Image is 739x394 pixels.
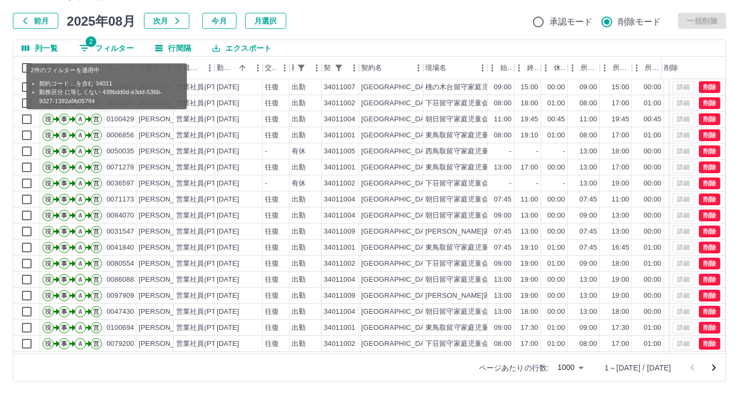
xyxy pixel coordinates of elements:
[514,57,541,79] div: 終業
[176,275,232,285] div: 営業社員(PT契約)
[361,259,435,269] div: [GEOGRAPHIC_DATA]
[361,211,435,221] div: [GEOGRAPHIC_DATA]
[494,227,512,237] div: 07:45
[265,211,279,221] div: 往復
[93,260,100,267] text: 営
[176,57,202,79] div: 社員区分
[292,243,306,253] div: 出勤
[139,227,197,237] div: [PERSON_NAME]
[45,180,51,187] text: 現
[61,132,67,139] text: 事
[61,115,67,123] text: 事
[547,227,565,237] div: 00:00
[703,357,725,378] button: 次のページへ
[547,82,565,92] div: 00:00
[547,259,565,269] div: 01:00
[217,195,239,205] div: [DATE]
[644,114,661,125] div: 00:45
[645,57,662,79] div: 所定休憩
[612,179,629,189] div: 19:00
[217,57,235,79] div: 勤務日
[361,82,435,92] div: [GEOGRAPHIC_DATA]
[93,164,100,171] text: 営
[93,148,100,155] text: 営
[664,57,678,79] div: 削除
[509,179,512,189] div: -
[292,82,306,92] div: 出勤
[612,130,629,141] div: 17:00
[581,57,598,79] div: 所定開始
[176,130,232,141] div: 営業社員(PT契約)
[289,57,322,79] div: 勤務区分
[547,98,565,109] div: 01:00
[547,211,565,221] div: 00:00
[292,211,306,221] div: 出勤
[494,195,512,205] div: 07:45
[563,179,565,189] div: -
[39,79,174,88] li: 契約コード ...を含む 34011
[265,82,279,92] div: 往復
[45,132,51,139] text: 現
[217,114,239,125] div: [DATE]
[612,163,629,173] div: 17:00
[425,227,519,237] div: [PERSON_NAME]家庭児童会
[277,60,293,76] button: メニュー
[139,146,197,157] div: [PERSON_NAME]
[139,243,197,253] div: [PERSON_NAME]
[217,227,239,237] div: [DATE]
[324,211,355,221] div: 34011004
[521,82,538,92] div: 15:00
[361,243,435,253] div: [GEOGRAPHIC_DATA]
[294,60,309,75] div: 1件のフィルターを適用中
[265,243,279,253] div: 往復
[265,146,267,157] div: -
[644,130,661,141] div: 01:00
[217,259,239,269] div: [DATE]
[541,57,568,79] div: 休憩
[93,228,100,235] text: 営
[580,163,597,173] div: 13:00
[699,129,720,141] button: 削除
[77,196,83,203] text: Ａ
[324,243,355,253] div: 34011001
[217,179,239,189] div: [DATE]
[612,98,629,109] div: 17:00
[45,244,51,251] text: 現
[106,146,134,157] div: 0050035
[494,130,512,141] div: 08:00
[644,179,661,189] div: 00:00
[61,244,67,251] text: 事
[176,259,232,269] div: 営業社員(PT契約)
[106,179,134,189] div: 0036597
[292,275,306,285] div: 出勤
[361,130,435,141] div: [GEOGRAPHIC_DATA]
[61,260,67,267] text: 事
[547,195,565,205] div: 00:00
[521,259,538,269] div: 19:00
[309,60,325,76] button: メニュー
[361,195,435,205] div: [GEOGRAPHIC_DATA]
[93,115,100,123] text: 営
[494,211,512,221] div: 09:00
[425,114,489,125] div: 朝日留守家庭児童会
[612,82,629,92] div: 15:00
[324,275,355,285] div: 34011004
[106,243,134,253] div: 0041840
[612,243,629,253] div: 16:45
[215,57,263,79] div: 勤務日
[699,242,720,253] button: 削除
[425,179,489,189] div: 下荘留守家庭児童会
[521,227,538,237] div: 13:00
[331,60,346,75] div: 1件のフィルターを適用中
[106,227,134,237] div: 0031547
[176,195,232,205] div: 営業社員(PT契約)
[361,98,435,109] div: [GEOGRAPHIC_DATA]
[77,148,83,155] text: Ａ
[521,130,538,141] div: 19:10
[613,57,630,79] div: 所定終業
[265,179,267,189] div: -
[324,98,355,109] div: 34011002
[425,146,496,157] div: 西鳥取留守家庭児童会
[176,146,232,157] div: 営業社員(PT契約)
[176,243,232,253] div: 営業社員(PT契約)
